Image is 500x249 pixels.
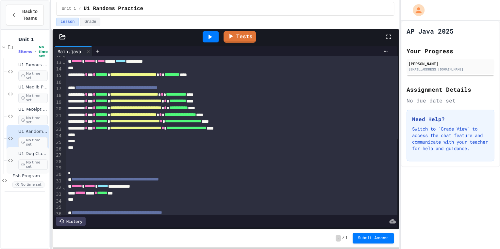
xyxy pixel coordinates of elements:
[78,6,81,11] span: /
[54,92,62,99] div: 18
[54,211,62,218] div: 36
[408,61,492,67] div: [PERSON_NAME]
[39,45,48,58] span: No time set
[80,18,100,26] button: Grade
[407,46,494,55] h2: Your Progress
[407,97,494,104] div: No due date set
[54,126,62,133] div: 23
[54,79,62,86] div: 16
[18,93,48,103] span: No time set
[18,137,48,148] span: No time set
[407,26,454,36] h1: AP Java 2025
[21,8,38,22] span: Back to Teams
[12,173,48,179] span: Fish Program
[54,66,62,72] div: 14
[18,151,48,157] span: U1 Dog Class Practice
[54,59,62,66] div: 13
[54,133,62,139] div: 24
[412,126,489,152] p: Switch to "Grade View" to access the chat feature and communicate with your teacher for help and ...
[18,70,48,81] span: No time set
[54,159,62,165] div: 28
[54,113,62,119] div: 21
[224,31,256,43] a: Tests
[62,6,76,11] span: Unit 1
[84,5,143,13] span: U1 Randoms Practice
[18,129,48,134] span: U1 Randoms Practice
[54,152,62,159] div: 27
[54,165,62,171] div: 29
[18,115,48,125] span: No time set
[54,106,62,113] div: 20
[54,99,62,106] div: 19
[54,171,62,178] div: 30
[54,72,62,79] div: 15
[18,62,48,68] span: U1 Famous Quote Program
[54,178,62,185] div: 31
[18,85,48,90] span: U1 Madlib Program
[54,86,62,92] div: 17
[54,48,84,55] div: Main.java
[18,50,32,54] span: 5 items
[407,85,494,94] h2: Assignment Details
[18,107,48,112] span: U1 Receipt Lab 1&2
[54,198,62,205] div: 34
[56,217,86,226] div: History
[54,139,62,146] div: 25
[12,181,44,188] span: No time set
[54,184,62,191] div: 32
[406,3,426,18] div: My Account
[342,236,344,241] span: /
[345,236,347,241] span: 1
[412,115,489,123] h3: Need Help?
[6,5,44,25] button: Back to Teams
[353,233,394,243] button: Submit Answer
[56,18,79,26] button: Lesson
[54,119,62,126] div: 22
[54,46,92,56] div: Main.java
[62,185,66,190] span: Fold line
[54,204,62,211] div: 35
[18,159,48,170] span: No time set
[358,236,389,241] span: Submit Answer
[35,49,36,54] span: •
[408,67,492,72] div: [EMAIL_ADDRESS][DOMAIN_NAME]
[62,60,66,65] span: Fold line
[54,191,62,198] div: 33
[18,37,48,42] span: Unit 1
[336,235,341,241] span: -
[54,146,62,152] div: 26
[54,53,62,59] div: 12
